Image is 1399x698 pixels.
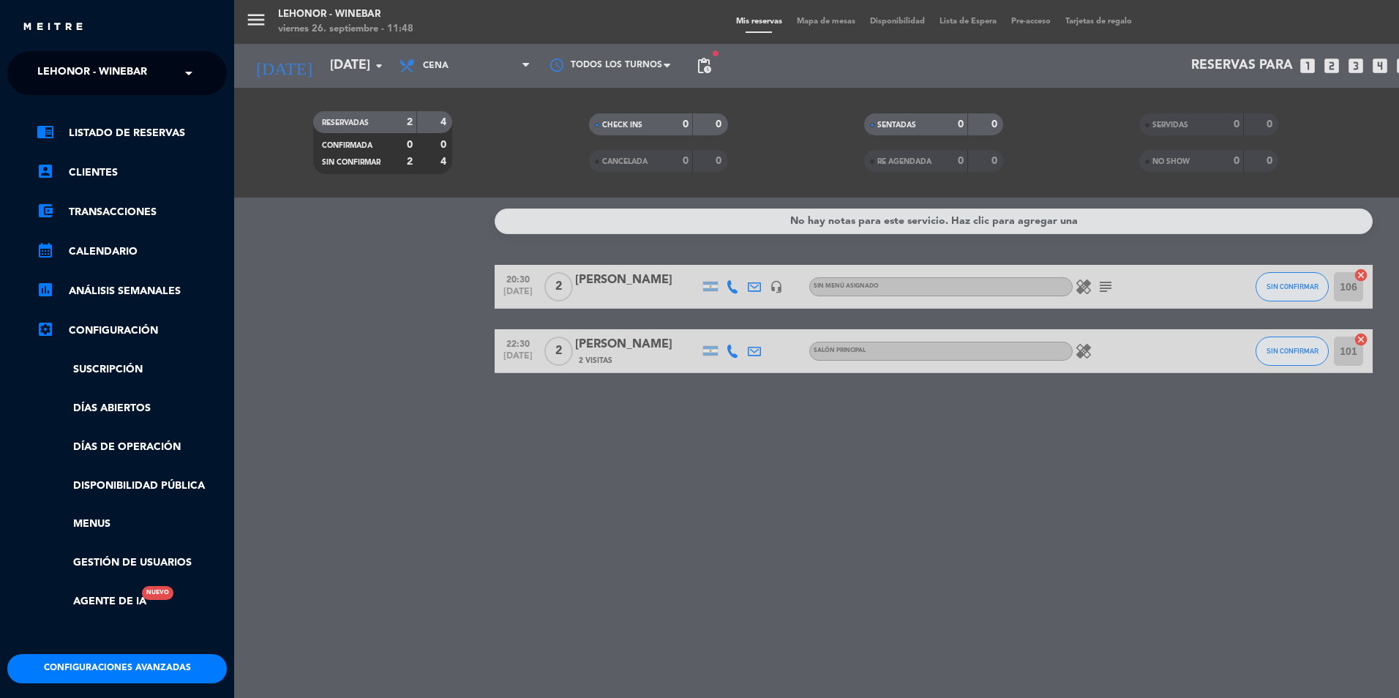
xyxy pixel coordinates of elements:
[37,58,147,89] span: Lehonor - Winebar
[37,164,227,181] a: account_boxClientes
[37,555,227,571] a: Gestión de usuarios
[37,124,227,142] a: chrome_reader_modeListado de Reservas
[37,203,227,221] a: account_balance_walletTransacciones
[37,400,227,417] a: Días abiertos
[37,320,54,338] i: settings_applications
[37,282,227,300] a: assessmentANÁLISIS SEMANALES
[142,586,173,600] div: Nuevo
[37,478,227,495] a: Disponibilidad pública
[37,361,227,378] a: Suscripción
[37,439,227,456] a: Días de Operación
[37,162,54,180] i: account_box
[7,654,227,683] button: Configuraciones avanzadas
[37,123,54,140] i: chrome_reader_mode
[37,243,227,260] a: calendar_monthCalendario
[37,516,227,533] a: Menus
[37,322,227,339] a: Configuración
[37,241,54,259] i: calendar_month
[37,281,54,299] i: assessment
[37,202,54,219] i: account_balance_wallet
[37,593,146,610] a: Agente de IANuevo
[22,22,84,33] img: MEITRE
